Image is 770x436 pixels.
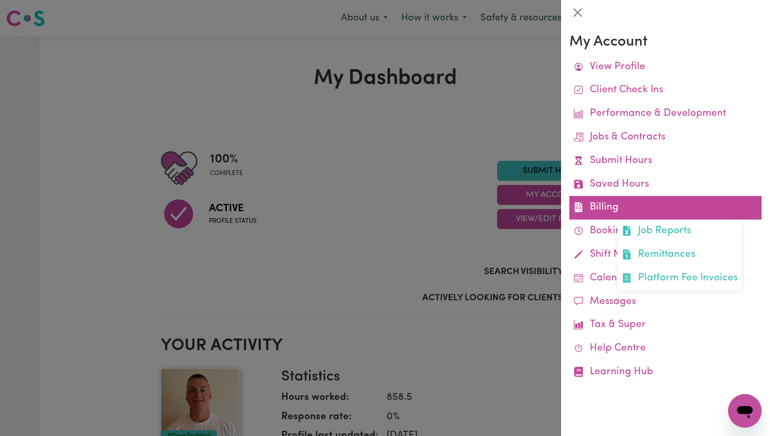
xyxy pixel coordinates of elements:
a: Jobs & Contracts [569,126,762,149]
a: Help Centre [569,337,762,361]
button: Close [569,4,586,21]
a: Submit Hours [569,149,762,173]
a: Calendar [569,267,762,290]
a: Remittances [618,243,742,267]
a: Saved Hours [569,173,762,197]
h3: My Account [569,34,762,51]
a: Performance & Development [569,102,762,126]
a: Bookings [569,220,762,243]
a: Job Reports [618,220,742,243]
a: Platform Fee Invoices [618,267,742,290]
a: Learning Hub [569,361,762,384]
a: Messages [569,290,762,314]
a: BillingJob ReportsRemittancesPlatform Fee Invoices [569,196,762,220]
a: Tax & Super [569,313,762,337]
a: View Profile [569,56,762,79]
a: Client Check Ins [569,79,762,102]
a: Shift Notes [569,243,762,267]
iframe: Button to launch messaging window [728,394,762,428]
